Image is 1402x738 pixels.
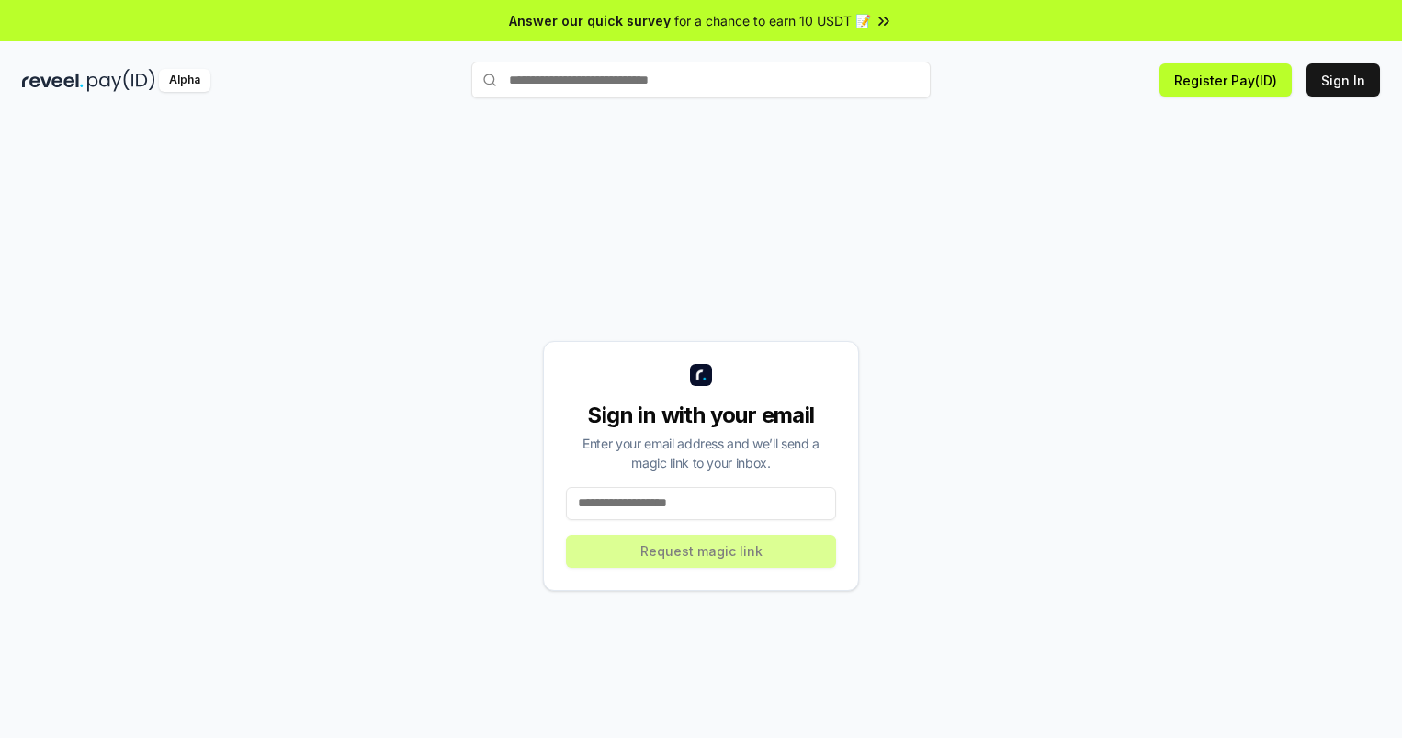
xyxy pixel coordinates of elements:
div: Alpha [159,69,210,92]
img: pay_id [87,69,155,92]
button: Sign In [1306,63,1380,97]
div: Sign in with your email [566,401,836,430]
button: Register Pay(ID) [1159,63,1292,97]
img: logo_small [690,364,712,386]
span: Answer our quick survey [509,11,671,30]
img: reveel_dark [22,69,84,92]
span: for a chance to earn 10 USDT 📝 [674,11,871,30]
div: Enter your email address and we’ll send a magic link to your inbox. [566,434,836,472]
